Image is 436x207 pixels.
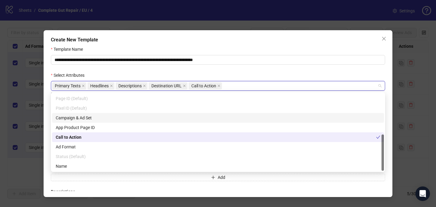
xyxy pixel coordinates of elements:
span: Primary Texts [55,82,81,89]
span: plus [211,175,215,180]
div: Name [56,163,380,170]
h4: Descriptions [51,188,385,195]
span: Add [218,175,225,180]
span: close [217,84,220,87]
span: Call to Action [189,82,222,89]
div: Status (Default) [52,152,384,161]
div: Ad Format [52,142,384,152]
span: close [143,84,146,87]
span: Headlines [90,82,109,89]
span: Descriptions [118,82,142,89]
div: Create New Template [51,36,385,44]
button: Close [379,34,389,44]
button: Add [51,174,385,181]
span: Headlines [88,82,114,89]
div: Call to Action [56,134,376,141]
span: close [82,84,85,87]
div: Campaign & Ad Set [52,113,384,123]
div: Status (Default) [56,153,380,160]
div: Select attributes to include in this template. Attributes marked as 'Default' are set as default ... [51,91,385,97]
span: Descriptions [116,82,147,89]
div: Page ID (Default) [52,94,384,103]
input: Template Name [51,55,385,65]
div: Pixel ID (Default) [56,105,380,112]
div: Ad Format [56,144,380,150]
span: Destination URL [151,82,182,89]
div: App Product Page ID [56,124,380,131]
div: App Product Page ID [52,123,384,132]
span: close [110,84,113,87]
label: Select Attributes [51,72,88,79]
div: Campaign & Ad Set [56,115,380,121]
div: Name [52,161,384,171]
div: Pixel ID (Default) [52,103,384,113]
div: Page ID (Default) [56,95,380,102]
span: close [183,84,186,87]
div: Call to Action [52,132,384,142]
span: Primary Texts [52,82,86,89]
span: check [376,135,380,139]
span: Call to Action [191,82,216,89]
div: Open Intercom Messenger [415,186,430,201]
span: Destination URL [149,82,187,89]
label: Template Name [51,46,87,53]
span: close [381,36,386,41]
